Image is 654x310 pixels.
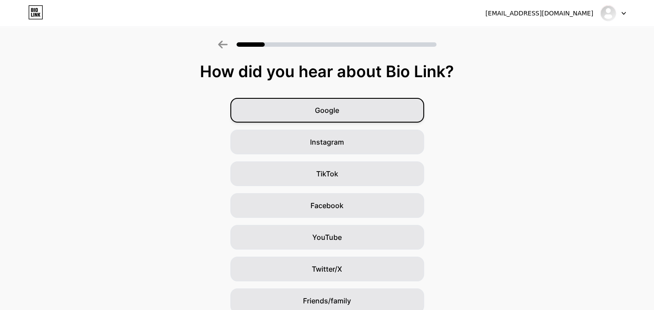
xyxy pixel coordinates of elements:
[485,9,593,18] div: [EMAIL_ADDRESS][DOMAIN_NAME]
[600,5,617,22] img: Xylixqe
[312,232,342,243] span: YouTube
[315,105,339,116] span: Google
[4,63,650,80] div: How did you hear about Bio Link?
[310,137,344,147] span: Instagram
[316,168,338,179] span: TikTok
[310,200,344,211] span: Facebook
[303,295,351,306] span: Friends/family
[312,264,342,274] span: Twitter/X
